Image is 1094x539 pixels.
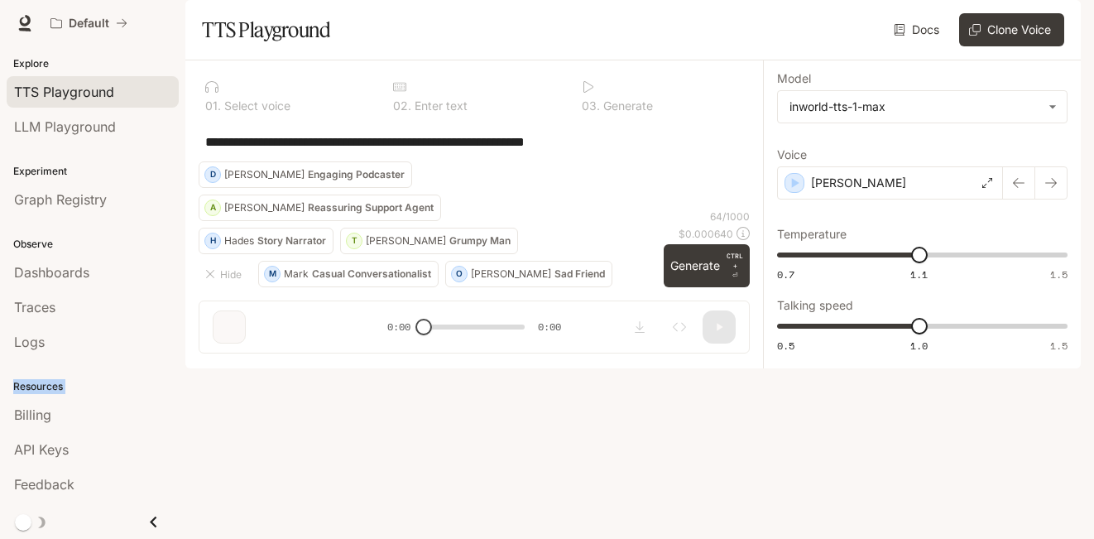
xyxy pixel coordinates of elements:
[199,161,412,188] button: D[PERSON_NAME]Engaging Podcaster
[265,261,280,287] div: M
[366,236,446,246] p: [PERSON_NAME]
[664,244,750,287] button: GenerateCTRL +⏎
[910,339,928,353] span: 1.0
[452,261,467,287] div: O
[221,100,290,112] p: Select voice
[777,267,794,282] span: 0.7
[727,251,743,281] p: ⏎
[1050,339,1068,353] span: 1.5
[340,228,518,254] button: T[PERSON_NAME]Grumpy Man
[257,236,326,246] p: Story Narrator
[910,267,928,282] span: 1.1
[205,161,220,188] div: D
[777,300,853,311] p: Talking speed
[890,13,946,46] a: Docs
[554,269,605,279] p: Sad Friend
[224,203,305,213] p: [PERSON_NAME]
[205,195,220,221] div: A
[308,170,405,180] p: Engaging Podcaster
[778,91,1067,123] div: inworld-tts-1-max
[1050,267,1068,282] span: 1.5
[411,100,468,112] p: Enter text
[199,228,333,254] button: HHadesStory Narrator
[205,228,220,254] div: H
[449,236,511,246] p: Grumpy Man
[777,229,847,240] p: Temperature
[202,13,330,46] h1: TTS Playground
[43,7,135,40] button: All workspaces
[69,17,109,31] p: Default
[777,149,807,161] p: Voice
[308,203,434,213] p: Reassuring Support Agent
[199,261,252,287] button: Hide
[811,175,906,191] p: [PERSON_NAME]
[710,209,750,224] p: 64 / 1000
[600,100,653,112] p: Generate
[224,236,254,246] p: Hades
[959,13,1064,46] button: Clone Voice
[471,269,551,279] p: [PERSON_NAME]
[727,251,743,271] p: CTRL +
[199,195,441,221] button: A[PERSON_NAME]Reassuring Support Agent
[258,261,439,287] button: MMarkCasual Conversationalist
[312,269,431,279] p: Casual Conversationalist
[789,99,1040,115] div: inworld-tts-1-max
[284,269,309,279] p: Mark
[445,261,612,287] button: O[PERSON_NAME]Sad Friend
[224,170,305,180] p: [PERSON_NAME]
[582,100,600,112] p: 0 3 .
[347,228,362,254] div: T
[393,100,411,112] p: 0 2 .
[205,100,221,112] p: 0 1 .
[777,339,794,353] span: 0.5
[777,73,811,84] p: Model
